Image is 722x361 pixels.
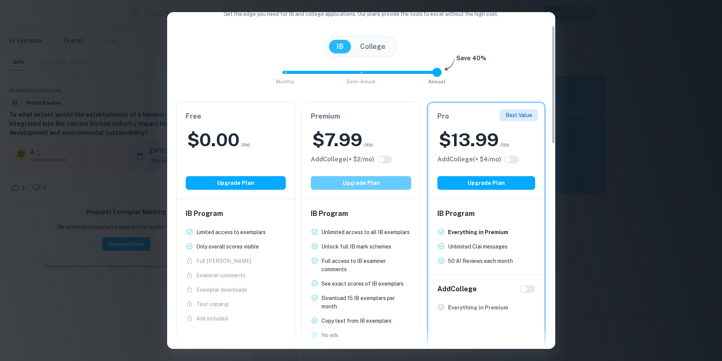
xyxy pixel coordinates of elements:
[506,111,532,119] p: Best Value
[329,40,351,53] button: IB
[241,141,250,149] span: /mo
[321,317,392,325] p: Copy text from IB exemplars
[437,111,536,122] h6: Pro
[311,111,411,122] h6: Premium
[186,176,286,190] button: Upgrade Plan
[321,280,404,288] p: See exact scores of IB exemplars
[196,257,251,265] p: Full [PERSON_NAME]
[321,242,391,251] p: Unlock full IB mark schemes
[437,284,477,294] h6: Add College
[448,242,507,251] p: Unlimited Clai messages
[439,128,499,152] h2: $ 13.99
[428,79,446,84] span: Annual
[448,228,508,236] p: Everything in Premium
[437,176,536,190] button: Upgrade Plan
[311,176,411,190] button: Upgrade Plan
[321,228,410,236] p: Unlimited access to all IB exemplars
[346,79,376,84] span: Semi-Annual
[437,208,536,219] h6: IB Program
[186,208,286,219] h6: IB Program
[500,141,509,149] span: /mo
[196,242,259,251] p: Only overall scores visible
[311,155,374,164] h6: Click to see all the additional College features.
[445,58,455,71] img: subscription-arrow.svg
[352,40,393,53] button: College
[448,257,513,265] p: 50 AI Reviews each month
[448,303,508,312] p: Everything in Premium
[196,228,266,236] p: Limited access to exemplars
[196,300,229,308] p: Text copying
[312,128,362,152] h2: $ 7.99
[196,314,228,323] p: Ads included
[196,271,246,280] p: Examiner comments
[213,10,509,18] p: Get the edge you need for IB and college applications. Our plans provide the tools to excel witho...
[276,79,294,84] span: Monthly
[456,54,486,67] h6: Save 40%
[321,257,411,273] p: Full access to IB examiner comments
[187,128,240,152] h2: $ 0.00
[186,111,286,122] h6: Free
[364,141,373,149] span: /mo
[321,294,411,311] p: Download 15 IB exemplars per month
[311,208,411,219] h6: IB Program
[196,286,247,294] p: Exemplar downloads
[437,155,501,164] h6: Click to see all the additional College features.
